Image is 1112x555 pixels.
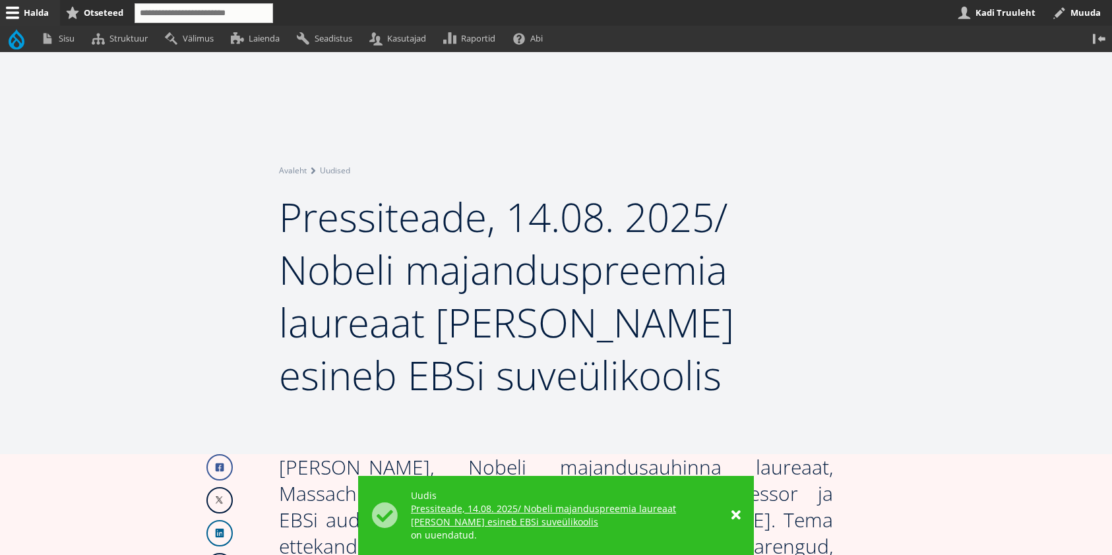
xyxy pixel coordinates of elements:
a: Välimus [159,26,225,51]
a: Pressiteade, 14.08. 2025/ Nobeli majanduspreemia laureaat [PERSON_NAME] esineb EBSi suveülikoolis [411,502,718,529]
a: Sisu [35,26,86,51]
a: Laienda [225,26,291,51]
img: X [208,488,232,512]
div: Uudis on uuendatud. [411,489,718,542]
a: Kasutajad [363,26,437,51]
a: Seadistus [291,26,363,51]
a: Struktuur [86,26,159,51]
a: Uudised [320,164,350,177]
a: Raportid [438,26,507,51]
span: Pressiteade, 14.08. 2025/ Nobeli majanduspreemia laureaat [PERSON_NAME] esineb EBSi suveülikoolis [279,190,734,402]
a: Facebook [206,454,233,481]
a: Abi [507,26,555,51]
button: Vertikaalasend [1086,26,1112,51]
a: × [731,509,741,522]
div: Olekuteade [358,476,754,555]
a: Linkedin [206,520,233,546]
a: Avaleht [279,164,307,177]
